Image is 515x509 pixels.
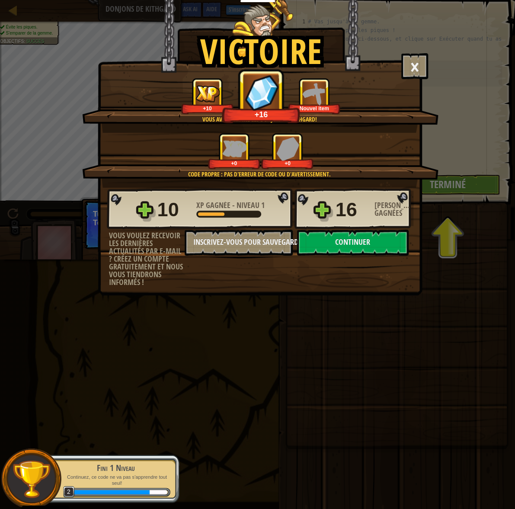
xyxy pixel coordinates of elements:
img: Nouvel item [303,82,326,106]
div: Nouvel item [290,105,339,112]
div: 16 [336,196,369,224]
div: +0 [263,160,312,166]
h1: Victoire [200,32,322,70]
div: 5 XP jusqu'au niveau 3 [150,490,167,494]
button: Inscrivez-vous pour sauvegarder vos progrès [185,230,293,256]
div: Vous voulez recevoir les dernières actualités par e-mail ? Créez un compte gratuitement et nous v... [109,232,185,286]
div: - [196,202,265,209]
span: 1 [261,200,265,211]
p: Continuez, ce code ne va pas s'apprendre tout seul! [61,474,170,487]
button: × [401,53,428,79]
img: Gemmes gagnées [243,73,279,112]
span: 2 [63,486,75,498]
button: Continuer [297,230,409,256]
span: XP gagnée [196,200,232,211]
div: +0 [210,160,259,166]
div: +16 [224,109,298,119]
div: Code propre : pas d'erreur de code ou d'avertissement. [123,170,396,179]
img: XP gagnée [195,85,220,102]
span: Niveau [235,200,261,211]
div: +10 [183,105,232,112]
div: Fini 1 Niveau [61,462,170,474]
img: Gemmes gagnées [277,137,299,160]
div: 10 [157,196,191,224]
img: XP gagnée [222,140,246,157]
div: [PERSON_NAME] gagnées [374,202,413,217]
div: 30 XP gagné [73,490,150,494]
div: Vous avez terminé les Donjons de Kithgard! [123,115,396,124]
img: trophy.png [12,459,51,499]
